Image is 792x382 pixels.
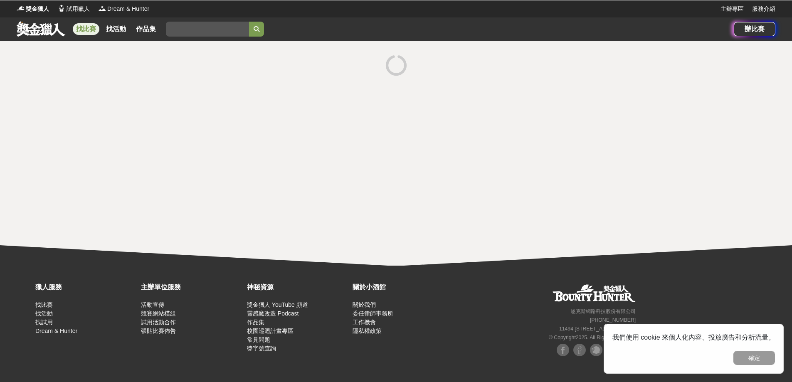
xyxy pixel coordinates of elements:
[353,310,393,317] a: 委任律師事務所
[103,23,129,35] a: 找活動
[752,5,775,13] a: 服務介紹
[353,328,382,334] a: 隱私權政策
[734,22,775,36] a: 辦比賽
[141,310,176,317] a: 競賽網站模組
[573,344,586,356] img: Facebook
[247,319,264,325] a: 作品集
[353,301,376,308] a: 關於我們
[35,282,137,292] div: 獵人服務
[549,335,636,340] small: © Copyright 2025 . All Rights Reserved.
[73,23,99,35] a: 找比賽
[17,5,49,13] a: Logo獎金獵人
[57,5,90,13] a: Logo試用獵人
[133,23,159,35] a: 作品集
[353,282,454,292] div: 關於小酒館
[141,319,176,325] a: 試用活動合作
[35,310,53,317] a: 找活動
[35,328,77,334] a: Dream & Hunter
[353,319,376,325] a: 工作機會
[67,5,90,13] span: 試用獵人
[247,310,299,317] a: 靈感魔改造 Podcast
[141,301,164,308] a: 活動宣傳
[557,344,569,356] img: Facebook
[57,4,66,12] img: Logo
[141,282,242,292] div: 主辦單位服務
[571,308,636,314] small: 恩克斯網路科技股份有限公司
[17,4,25,12] img: Logo
[247,345,276,352] a: 獎字號查詢
[98,4,106,12] img: Logo
[720,5,744,13] a: 主辦專區
[247,282,348,292] div: 神秘資源
[733,351,775,365] button: 確定
[247,336,270,343] a: 常見問題
[590,344,602,356] img: Plurk
[35,319,53,325] a: 找試用
[612,334,775,341] span: 我們使用 cookie 來個人化內容、投放廣告和分析流量。
[590,317,636,323] small: [PHONE_NUMBER]
[247,328,294,334] a: 校園巡迴計畫專區
[247,301,308,308] a: 獎金獵人 YouTube 頻道
[559,326,636,332] small: 11494 [STREET_ADDRESS] 3 樓
[107,5,149,13] span: Dream & Hunter
[141,328,176,334] a: 張貼比賽佈告
[98,5,149,13] a: LogoDream & Hunter
[26,5,49,13] span: 獎金獵人
[35,301,53,308] a: 找比賽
